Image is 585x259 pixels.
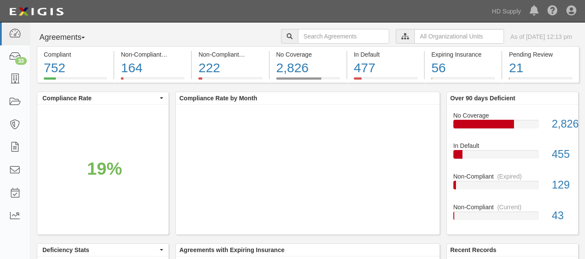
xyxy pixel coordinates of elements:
[450,95,515,102] b: Over 90 days Deficient
[165,50,189,59] div: (Current)
[298,29,389,44] input: Search Agreements
[497,172,522,181] div: (Expired)
[509,59,572,77] div: 21
[450,246,497,253] b: Recent Records
[276,59,340,77] div: 2,826
[447,172,578,181] div: Non-Compliant
[121,59,184,77] div: 164
[270,77,346,84] a: No Coverage2,826
[502,77,579,84] a: Pending Review21
[511,32,572,41] div: As of [DATE] 12:13 pm
[509,50,572,59] div: Pending Review
[447,203,578,211] div: Non-Compliant
[192,77,268,84] a: Non-Compliant(Expired)222
[42,94,158,102] span: Compliance Rate
[497,203,521,211] div: (Current)
[547,6,558,16] i: Help Center - Complianz
[87,157,122,182] div: 19%
[354,59,417,77] div: 477
[242,50,267,59] div: (Expired)
[545,147,578,162] div: 455
[354,50,417,59] div: In Default
[114,77,191,84] a: Non-Compliant(Current)164
[488,3,525,20] a: HD Supply
[15,57,27,65] div: 33
[447,141,578,150] div: In Default
[545,177,578,193] div: 129
[431,50,495,59] div: Expiring Insurance
[453,141,572,172] a: In Default455
[425,77,501,84] a: Expiring Insurance56
[545,116,578,132] div: 2,826
[198,50,262,59] div: Non-Compliant (Expired)
[545,208,578,224] div: 43
[37,77,113,84] a: Compliant752
[347,77,424,84] a: In Default477
[276,50,340,59] div: No Coverage
[42,246,158,254] span: Deficiency Stats
[121,50,184,59] div: Non-Compliant (Current)
[44,59,107,77] div: 752
[453,172,572,203] a: Non-Compliant(Expired)129
[453,111,572,142] a: No Coverage2,826
[37,244,168,256] button: Deficiency Stats
[37,92,168,104] button: Compliance Rate
[44,50,107,59] div: Compliant
[431,59,495,77] div: 56
[179,95,257,102] b: Compliance Rate by Month
[198,59,262,77] div: 222
[37,29,102,46] button: Agreements
[414,29,504,44] input: All Organizational Units
[453,203,572,227] a: Non-Compliant(Current)43
[179,246,284,253] b: Agreements with Expiring Insurance
[6,4,66,19] img: logo-5460c22ac91f19d4615b14bd174203de0afe785f0fc80cf4dbbc73dc1793850b.png
[447,111,578,120] div: No Coverage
